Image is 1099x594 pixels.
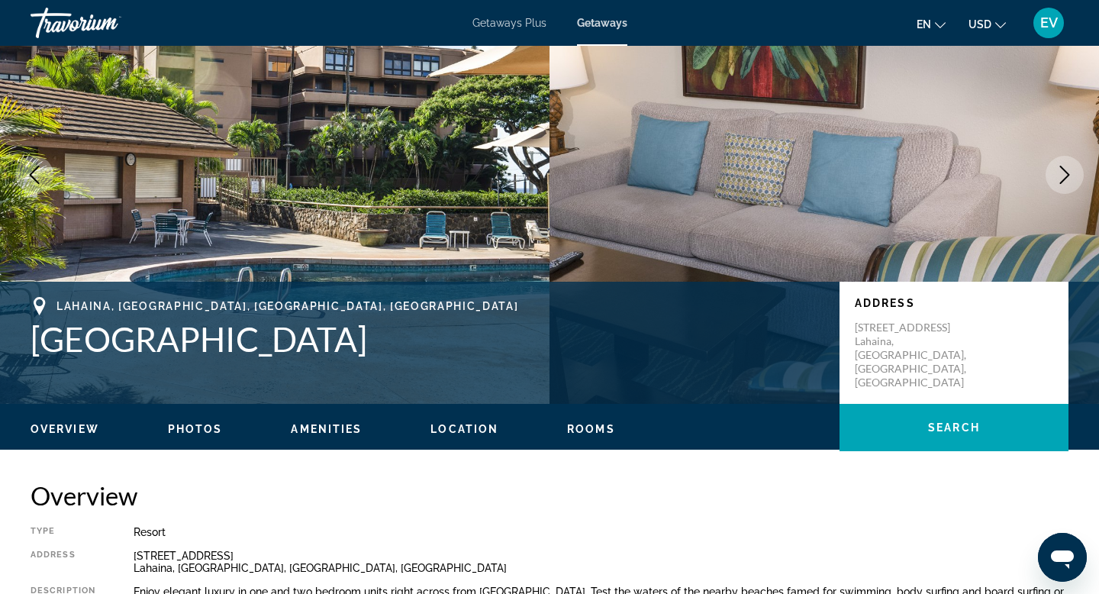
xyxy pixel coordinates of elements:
[928,421,980,434] span: Search
[968,18,991,31] span: USD
[31,480,1068,511] h2: Overview
[291,423,362,435] span: Amenities
[134,526,1068,538] div: Resort
[577,17,627,29] a: Getaways
[430,422,498,436] button: Location
[917,18,931,31] span: en
[168,423,223,435] span: Photos
[472,17,546,29] a: Getaways Plus
[31,422,99,436] button: Overview
[15,156,53,194] button: Previous image
[1038,533,1087,582] iframe: Button to launch messaging window
[1029,7,1068,39] button: User Menu
[855,321,977,389] p: [STREET_ADDRESS] Lahaina, [GEOGRAPHIC_DATA], [GEOGRAPHIC_DATA], [GEOGRAPHIC_DATA]
[31,423,99,435] span: Overview
[31,550,95,574] div: Address
[134,550,1068,574] div: [STREET_ADDRESS] Lahaina, [GEOGRAPHIC_DATA], [GEOGRAPHIC_DATA], [GEOGRAPHIC_DATA]
[567,423,615,435] span: Rooms
[917,13,946,35] button: Change language
[291,422,362,436] button: Amenities
[855,297,1053,309] p: Address
[31,319,824,359] h1: [GEOGRAPHIC_DATA]
[968,13,1006,35] button: Change currency
[31,3,183,43] a: Travorium
[430,423,498,435] span: Location
[31,526,95,538] div: Type
[168,422,223,436] button: Photos
[56,300,519,312] span: Lahaina, [GEOGRAPHIC_DATA], [GEOGRAPHIC_DATA], [GEOGRAPHIC_DATA]
[840,404,1068,451] button: Search
[1046,156,1084,194] button: Next image
[567,422,615,436] button: Rooms
[1040,15,1058,31] span: EV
